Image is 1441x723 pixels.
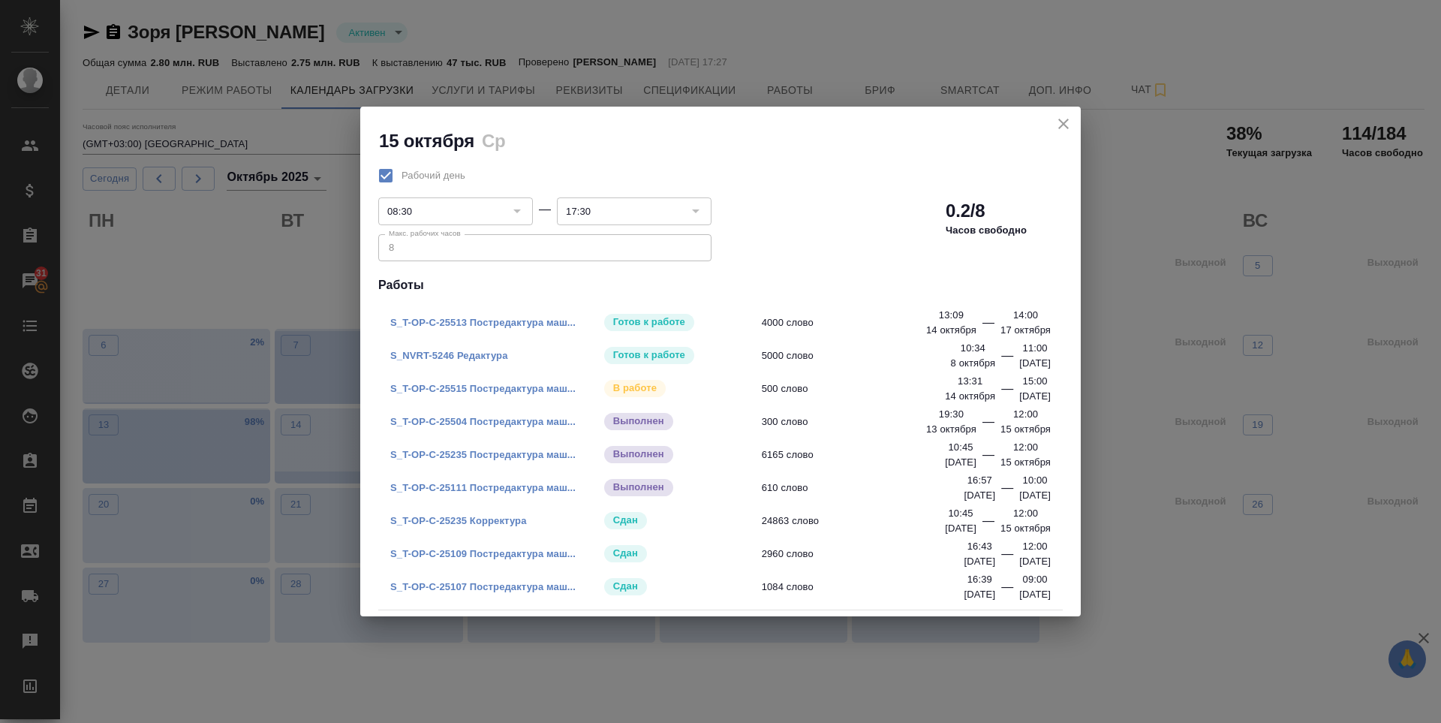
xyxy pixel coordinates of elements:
span: 1084 слово [762,580,974,595]
div: — [982,446,994,470]
p: [DATE] [1019,356,1051,371]
a: S_NVRT-5246 Редактура [390,350,507,361]
p: 11:00 [1023,341,1048,356]
p: 15 октября [1000,455,1051,470]
p: 8 октября [951,356,996,371]
a: S_T-OP-C-25107 Постредактура маш... [390,581,576,592]
p: 12:00 [1013,440,1038,455]
p: 10:45 [948,506,973,521]
span: 4000 слово [762,315,974,330]
a: S_T-OP-C-25111 Постредактура маш... [390,482,576,493]
div: — [1001,545,1013,569]
div: — [1001,347,1013,371]
p: 16:43 [967,539,992,554]
p: 15 октября [1000,422,1051,437]
p: 14 октября [926,323,976,338]
p: 10:45 [948,440,973,455]
p: 13:31 [958,374,982,389]
p: Сдан [613,513,638,528]
p: 13:09 [939,308,964,323]
div: — [1001,578,1013,602]
p: [DATE] [964,587,995,602]
p: 15:00 [1023,374,1048,389]
p: [DATE] [1019,587,1051,602]
span: 610 слово [762,480,974,496]
p: [DATE] [945,455,976,470]
h4: Работы [378,276,1063,294]
p: 17 октября [1000,323,1051,338]
div: — [539,200,551,218]
a: S_T-OP-C-25513 Постредактура маш... [390,317,576,328]
span: 300 слово [762,414,974,429]
p: 10:00 [1023,473,1048,488]
p: 15 октября [1000,521,1051,536]
a: S_T-OP-C-25235 Постредактура маш... [390,449,576,460]
h2: 0.2/8 [946,199,985,223]
p: 13 октября [926,422,976,437]
span: 500 слово [762,381,974,396]
div: — [1001,479,1013,503]
p: Готов к работе [613,348,685,363]
div: — [982,314,994,338]
p: [DATE] [1019,554,1051,569]
p: 09:00 [1023,572,1048,587]
p: 14:00 [1013,308,1038,323]
a: S_T-OP-C-25504 Постредактура маш... [390,416,576,427]
p: [DATE] [1019,389,1051,404]
h2: Ср [482,131,506,151]
a: S_T-OP-C-25109 Постредактура маш... [390,548,576,559]
span: 6165 слово [762,447,974,462]
p: Готов к работе [613,315,685,330]
p: 19:30 [939,407,964,422]
p: [DATE] [964,488,995,503]
p: 16:39 [967,572,992,587]
div: — [982,413,994,437]
span: 24863 слово [762,514,974,529]
p: Сдан [613,546,638,561]
p: 12:00 [1013,407,1038,422]
a: S_T-OP-C-25235 Корректура [390,515,527,526]
p: 12:00 [1013,506,1038,521]
p: Сдан [613,579,638,594]
p: 12:00 [1023,539,1048,554]
span: 2960 слово [762,547,974,562]
p: [DATE] [945,521,976,536]
a: S_T-OP-C-25515 Постредактура маш... [390,383,576,394]
p: 16:57 [967,473,992,488]
p: [DATE] [1019,488,1051,503]
p: В работе [613,381,657,396]
div: — [1001,380,1013,404]
span: Рабочий день [402,168,465,183]
p: [DATE] [964,554,995,569]
p: 14 октября [945,389,995,404]
p: Выполнен [613,414,664,429]
p: Выполнен [613,480,664,495]
p: Часов свободно [946,223,1027,238]
button: close [1052,113,1075,135]
p: Выполнен [613,447,664,462]
p: 10:34 [961,341,985,356]
span: 5000 слово [762,348,974,363]
h2: 15 октября [379,131,474,151]
div: — [982,512,994,536]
